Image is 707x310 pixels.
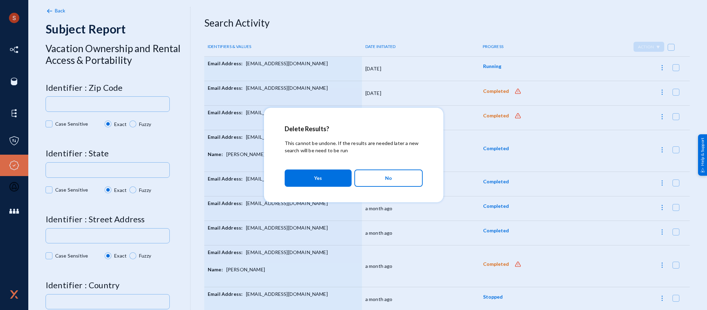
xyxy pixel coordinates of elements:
button: Yes [285,169,352,187]
span: Yes [314,172,322,184]
h2: Delete Results? [285,125,423,133]
p: This cannot be undone. If the results are needed later a new search will be need to be run [285,139,423,154]
button: No [354,169,423,187]
span: No [385,172,392,184]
